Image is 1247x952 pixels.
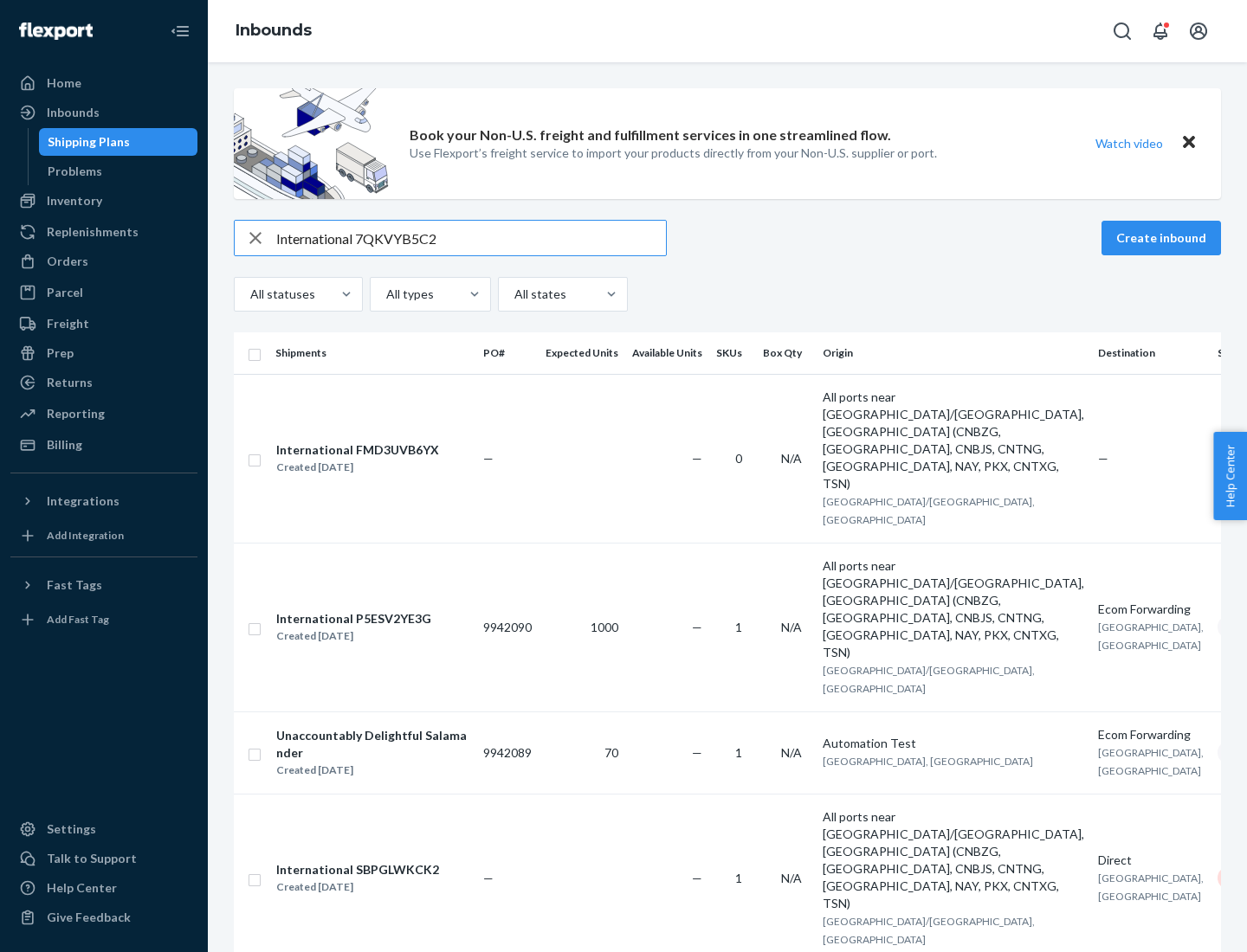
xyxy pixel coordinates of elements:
[222,6,326,56] ol: breadcrumbs
[10,248,197,275] a: Orders
[10,606,197,634] a: Add Fast Tag
[1098,872,1204,903] span: [GEOGRAPHIC_DATA], [GEOGRAPHIC_DATA]
[47,576,102,594] div: Fast Tags
[10,904,197,931] button: Give Feedback
[410,125,891,145] p: Book your Non-U.S. freight and fulfillment services in one streamlined flow.
[10,187,197,215] a: Inventory
[823,808,1084,912] div: All ports near [GEOGRAPHIC_DATA]/[GEOGRAPHIC_DATA], [GEOGRAPHIC_DATA] (CNBZG, [GEOGRAPHIC_DATA], ...
[39,128,198,156] a: Shipping Plans
[823,557,1084,661] div: All ports near [GEOGRAPHIC_DATA]/[GEOGRAPHIC_DATA], [GEOGRAPHIC_DATA] (CNBZG, [GEOGRAPHIC_DATA], ...
[10,279,197,306] a: Parcel
[1178,131,1200,156] button: Close
[47,405,105,422] div: Reporting
[781,745,802,760] span: N/A
[1098,601,1204,618] div: Ecom Forwarding
[692,451,702,466] span: —
[47,879,117,897] div: Help Center
[47,104,100,121] div: Inbounds
[47,344,74,362] div: Prep
[47,436,82,453] div: Billing
[1143,14,1178,48] button: Open notifications
[47,315,89,332] div: Freight
[10,400,197,428] a: Reporting
[10,99,197,126] a: Inbounds
[276,610,431,627] div: International P5ESV2YE3G
[1098,451,1108,466] span: —
[476,711,539,794] td: 9942089
[384,286,386,303] input: All types
[1098,852,1204,869] div: Direct
[735,745,742,760] span: 1
[47,820,96,838] div: Settings
[823,495,1035,526] span: [GEOGRAPHIC_DATA]/[GEOGRAPHIC_DATA], [GEOGRAPHIC_DATA]
[10,522,197,550] a: Add Integration
[48,133,130,151] div: Shipping Plans
[735,620,742,634] span: 1
[10,69,197,97] a: Home
[163,14,197,48] button: Close Navigation
[47,74,81,92] div: Home
[756,332,816,374] th: Box Qty
[47,612,109,627] div: Add Fast Tag
[591,620,618,634] span: 1000
[48,163,102,180] div: Problems
[276,878,439,896] div: Created [DATE]
[476,543,539,711] td: 9942090
[10,369,197,396] a: Returns
[10,218,197,246] a: Replenishments
[410,145,937,162] p: Use Flexport’s freight service to import your products directly from your Non-U.S. supplier or port.
[47,528,124,543] div: Add Integration
[692,871,702,885] span: —
[735,871,742,885] span: 1
[1098,621,1204,652] span: [GEOGRAPHIC_DATA], [GEOGRAPHIC_DATA]
[19,23,93,40] img: Flexport logo
[10,487,197,515] button: Integrations
[1098,726,1204,743] div: Ecom Forwarding
[10,815,197,843] a: Settings
[276,627,431,645] div: Created [DATE]
[604,745,618,760] span: 70
[10,874,197,902] a: Help Center
[47,192,102,209] div: Inventory
[483,451,494,466] span: —
[781,620,802,634] span: N/A
[1102,221,1221,255] button: Create inbound
[476,332,539,374] th: PO#
[10,310,197,338] a: Freight
[625,332,709,374] th: Available Units
[1105,14,1140,48] button: Open Search Box
[539,332,625,374] th: Expected Units
[823,915,1035,946] span: [GEOGRAPHIC_DATA]/[GEOGRAPHIC_DATA], [GEOGRAPHIC_DATA]
[709,332,756,374] th: SKUs
[823,755,1033,768] span: [GEOGRAPHIC_DATA], [GEOGRAPHIC_DATA]
[47,492,120,510] div: Integrations
[735,451,742,466] span: 0
[692,620,702,634] span: —
[1098,746,1204,777] span: [GEOGRAPHIC_DATA], [GEOGRAPHIC_DATA]
[823,735,1084,752] div: Automation Test
[47,374,93,391] div: Returns
[236,21,312,40] a: Inbounds
[47,284,83,301] div: Parcel
[1181,14,1216,48] button: Open account menu
[276,861,439,878] div: International SBPGLWKCK2
[47,253,88,270] div: Orders
[816,332,1091,374] th: Origin
[513,286,514,303] input: All states
[10,431,197,459] a: Billing
[781,871,802,885] span: N/A
[1213,432,1247,520] button: Help Center
[10,845,197,872] a: Talk to Support
[10,339,197,367] a: Prep
[276,727,468,762] div: Unaccountably Delightful Salamander
[249,286,250,303] input: All statuses
[692,745,702,760] span: —
[276,221,666,255] input: Search inbounds by name, destination, msku...
[276,762,468,779] div: Created [DATE]
[268,332,476,374] th: Shipments
[47,223,139,241] div: Replenishments
[1084,131,1174,156] button: Watch video
[39,158,198,185] a: Problems
[483,871,494,885] span: —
